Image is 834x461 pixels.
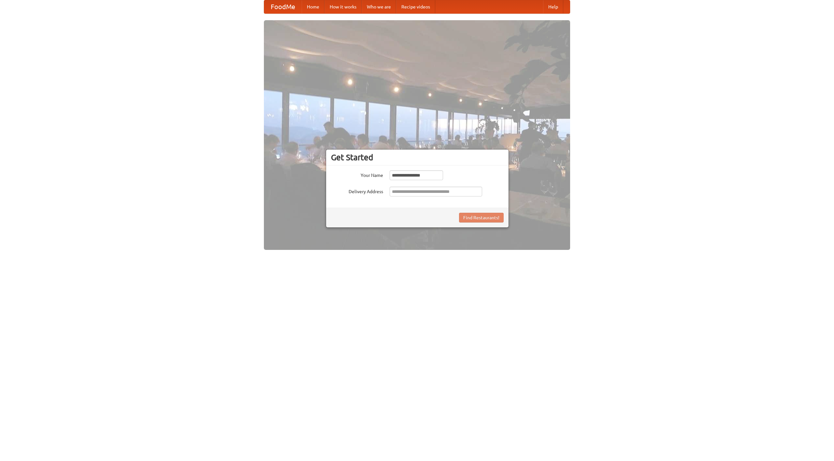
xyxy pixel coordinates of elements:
h3: Get Started [331,152,504,162]
a: How it works [324,0,362,13]
label: Delivery Address [331,187,383,195]
a: Help [543,0,563,13]
a: Who we are [362,0,396,13]
a: FoodMe [264,0,302,13]
a: Recipe videos [396,0,435,13]
label: Your Name [331,170,383,179]
a: Home [302,0,324,13]
button: Find Restaurants! [459,213,504,223]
